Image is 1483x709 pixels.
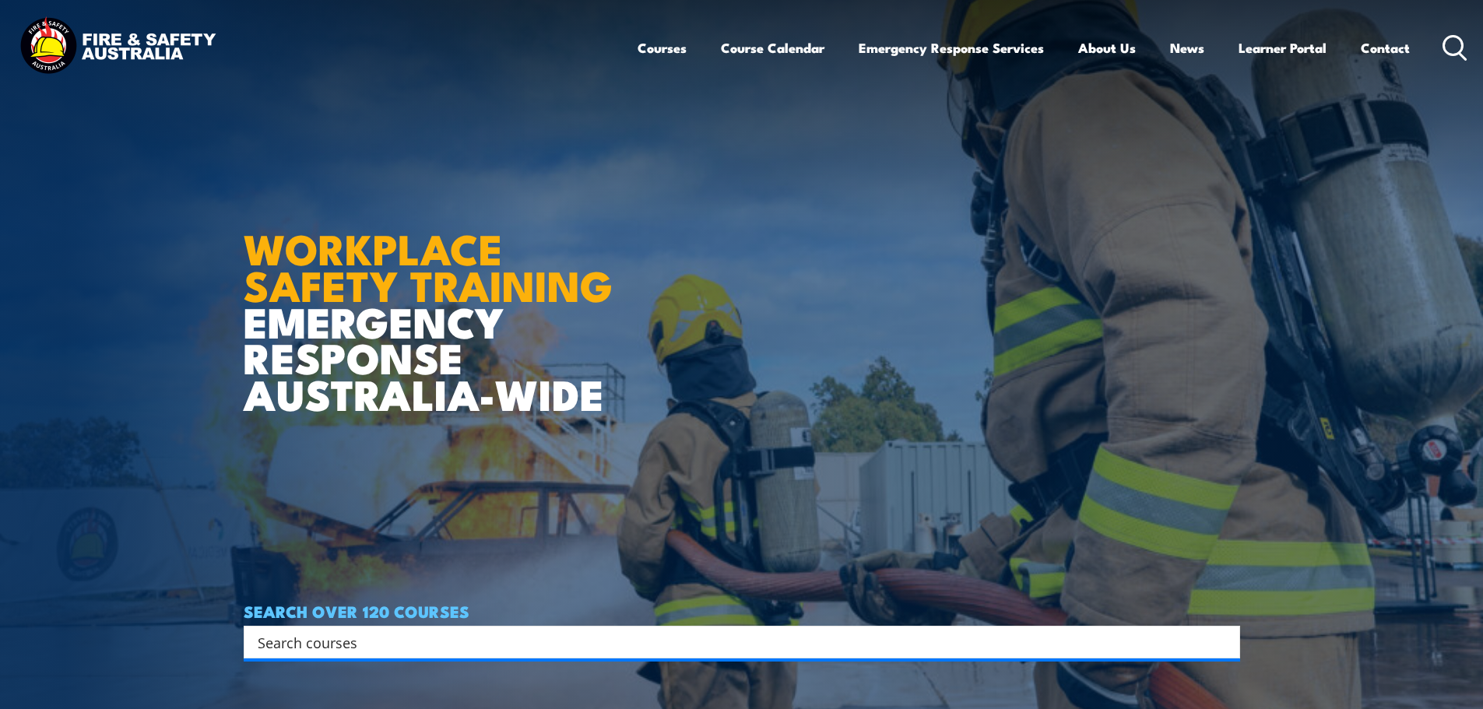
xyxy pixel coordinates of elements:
[638,27,687,68] a: Courses
[261,631,1209,653] form: Search form
[1213,631,1235,653] button: Search magnifier button
[859,27,1044,68] a: Emergency Response Services
[721,27,824,68] a: Course Calendar
[244,191,624,412] h1: EMERGENCY RESPONSE AUSTRALIA-WIDE
[1170,27,1204,68] a: News
[1361,27,1410,68] a: Contact
[244,602,1240,619] h4: SEARCH OVER 120 COURSES
[244,215,613,316] strong: WORKPLACE SAFETY TRAINING
[258,630,1206,654] input: Search input
[1239,27,1327,68] a: Learner Portal
[1078,27,1136,68] a: About Us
